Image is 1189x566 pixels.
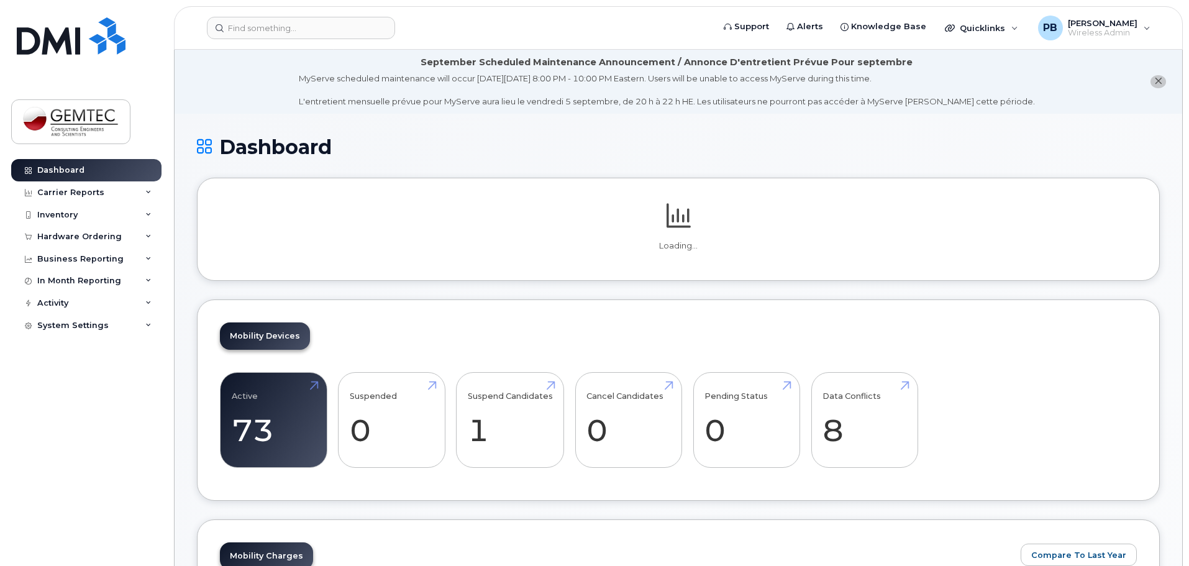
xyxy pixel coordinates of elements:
[704,379,788,461] a: Pending Status 0
[197,136,1160,158] h1: Dashboard
[421,56,913,69] div: September Scheduled Maintenance Announcement / Annonce D'entretient Prévue Pour septembre
[822,379,906,461] a: Data Conflicts 8
[299,73,1035,107] div: MyServe scheduled maintenance will occur [DATE][DATE] 8:00 PM - 10:00 PM Eastern. Users will be u...
[232,379,316,461] a: Active 73
[220,240,1137,252] p: Loading...
[1031,549,1126,561] span: Compare To Last Year
[468,379,553,461] a: Suspend Candidates 1
[1021,544,1137,566] button: Compare To Last Year
[586,379,670,461] a: Cancel Candidates 0
[1150,75,1166,88] button: close notification
[350,379,434,461] a: Suspended 0
[220,322,310,350] a: Mobility Devices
